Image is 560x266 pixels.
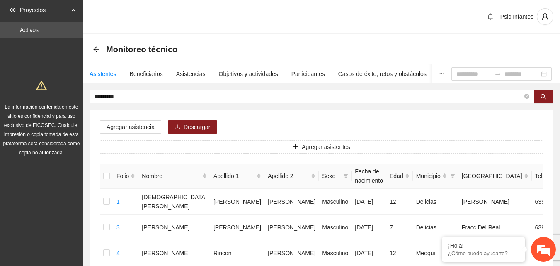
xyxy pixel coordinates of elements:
button: downloadDescargar [168,120,217,134]
span: Sexo [322,171,340,181]
span: filter [343,173,348,178]
td: Fracc Del Real [458,215,532,240]
td: [DATE] [352,215,386,240]
button: Agregar asistencia [100,120,161,134]
span: Agregar asistencia [107,122,155,132]
button: search [534,90,553,103]
a: 3 [116,224,120,231]
td: [PERSON_NAME] [264,240,319,266]
span: eye [10,7,16,13]
td: [DATE] [352,189,386,215]
td: Masculino [319,189,352,215]
td: [PERSON_NAME] [210,215,264,240]
span: Municipio [416,171,441,181]
th: Folio [113,164,138,189]
td: Masculino [319,215,352,240]
span: Edad [390,171,403,181]
div: ¡Hola! [448,242,519,249]
span: close-circle [524,93,529,101]
span: filter [448,170,457,182]
span: bell [484,13,497,20]
span: filter [450,173,455,178]
span: Folio [116,171,129,181]
span: plus [293,144,298,151]
td: [PERSON_NAME] [138,240,210,266]
button: bell [484,10,497,23]
span: arrow-left [93,46,99,53]
a: 1 [116,198,120,205]
span: Apellido 1 [213,171,255,181]
span: Psic Infantes [500,13,533,20]
th: Fecha de nacimiento [352,164,386,189]
span: Descargar [184,122,211,132]
span: Proyectos [20,2,69,18]
span: Nombre [142,171,201,181]
div: Beneficiarios [130,69,163,78]
td: [DATE] [352,240,386,266]
th: Colonia [458,164,532,189]
span: La información contenida en este sitio es confidencial y para uso exclusivo de FICOSEC. Cualquier... [3,104,80,156]
div: Objetivos y actividades [219,69,278,78]
div: Asistentes [90,69,116,78]
td: [PERSON_NAME] [458,189,532,215]
span: swap-right [495,71,501,77]
span: to [495,71,501,77]
th: Edad [386,164,413,189]
span: filter [342,170,350,182]
th: Nombre [138,164,210,189]
span: download [175,124,180,131]
button: plusAgregar asistentes [100,140,543,154]
td: Delicias [413,189,458,215]
div: Casos de éxito, retos y obstáculos [338,69,427,78]
button: user [537,8,553,25]
a: 4 [116,250,120,256]
th: Municipio [413,164,458,189]
td: 7 [386,215,413,240]
button: ellipsis [432,64,451,83]
th: Apellido 2 [264,164,319,189]
a: Activos [20,27,39,33]
span: [GEOGRAPHIC_DATA] [462,171,522,181]
td: [DEMOGRAPHIC_DATA][PERSON_NAME] [138,189,210,215]
span: search [541,94,546,100]
td: [PERSON_NAME] [264,189,319,215]
div: Back [93,46,99,53]
td: Rincon [210,240,264,266]
span: warning [36,80,47,91]
td: [PERSON_NAME] [210,189,264,215]
div: Asistencias [176,69,206,78]
td: Masculino [319,240,352,266]
td: Meoqui [413,240,458,266]
td: Delicias [413,215,458,240]
span: close-circle [524,94,529,99]
td: 12 [386,240,413,266]
p: ¿Cómo puedo ayudarte? [448,250,519,256]
span: user [537,13,553,20]
div: Participantes [291,69,325,78]
td: [PERSON_NAME] [264,215,319,240]
span: ellipsis [439,71,445,77]
span: Monitoreo técnico [106,43,177,56]
span: Agregar asistentes [302,142,350,151]
td: 12 [386,189,413,215]
td: [PERSON_NAME] [138,215,210,240]
span: Apellido 2 [268,171,309,181]
th: Apellido 1 [210,164,264,189]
